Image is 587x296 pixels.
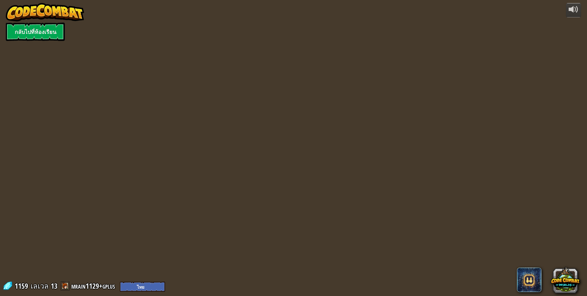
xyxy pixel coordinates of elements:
span: 1159 [15,281,30,291]
a: mrain1129+gplus [71,281,117,291]
img: CodeCombat - Learn how to code by playing a game [6,3,84,21]
span: CodeCombat AI HackStack [517,268,541,292]
a: กลับไปที่ห้องเรียน [6,23,65,41]
span: เลเวล [31,281,49,291]
button: ปรับระดับเสียง [566,3,581,17]
span: 13 [51,281,57,291]
button: CodeCombat Worlds on Roblox [551,265,580,294]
